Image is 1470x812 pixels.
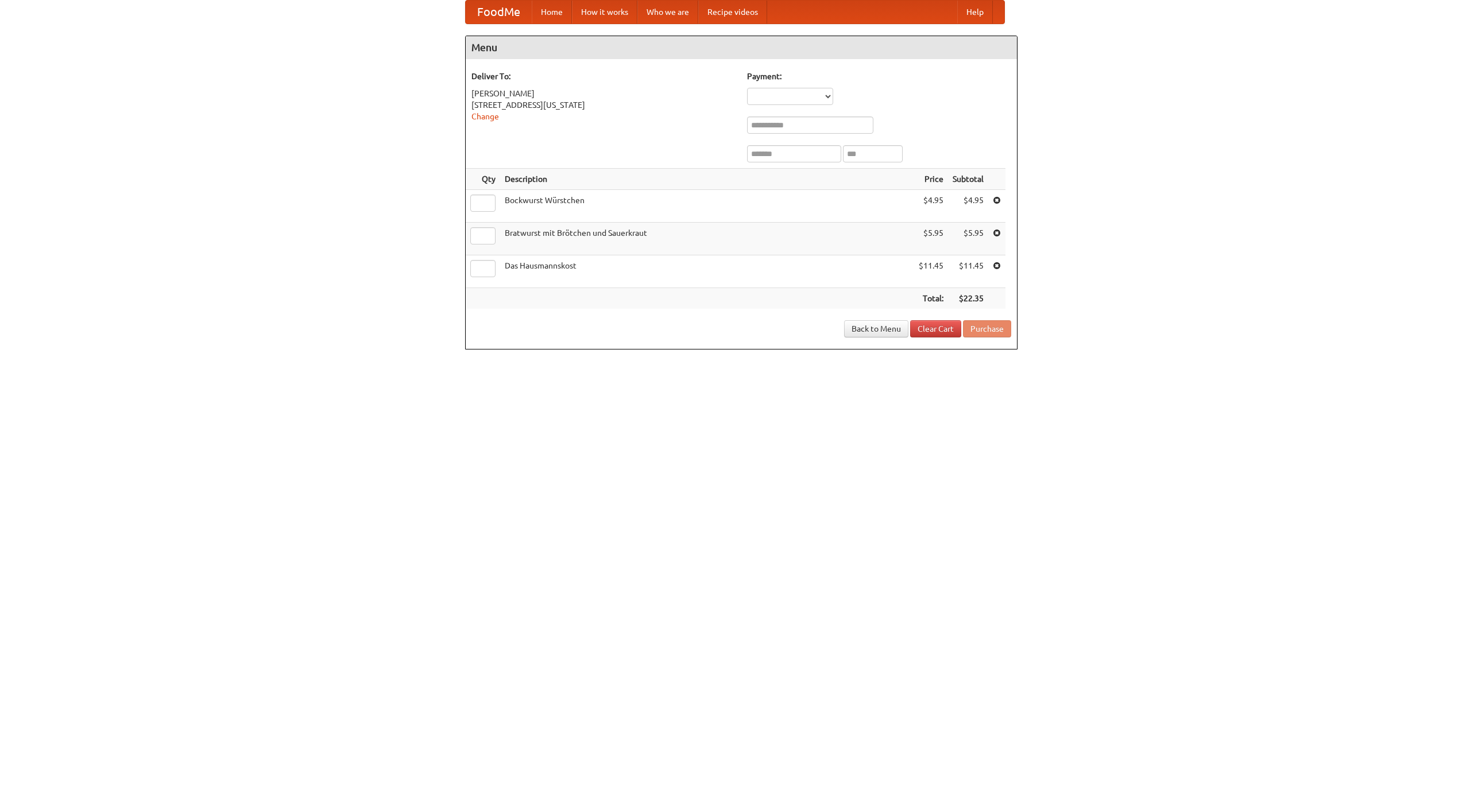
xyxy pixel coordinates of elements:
[471,99,736,111] div: [STREET_ADDRESS][US_STATE]
[698,1,767,24] a: Recipe videos
[948,223,988,255] td: $5.95
[471,112,499,121] a: Change
[910,320,961,337] a: Clear Cart
[500,190,914,223] td: Bockwurst Würstchen
[500,223,914,255] td: Bratwurst mit Brötchen und Sauerkraut
[747,71,1011,82] h5: Payment:
[500,255,914,288] td: Das Hausmannskost
[957,1,993,24] a: Help
[471,88,736,99] div: [PERSON_NAME]
[532,1,572,24] a: Home
[466,169,500,190] th: Qty
[948,255,988,288] td: $11.45
[914,169,948,190] th: Price
[914,223,948,255] td: $5.95
[948,169,988,190] th: Subtotal
[471,71,736,82] h5: Deliver To:
[948,288,988,309] th: $22.35
[466,36,1017,59] h4: Menu
[500,169,914,190] th: Description
[637,1,698,24] a: Who we are
[963,320,1011,337] button: Purchase
[914,255,948,288] td: $11.45
[948,190,988,223] td: $4.95
[844,320,908,337] a: Back to Menu
[466,1,532,24] a: FoodMe
[914,190,948,223] td: $4.95
[914,288,948,309] th: Total:
[572,1,637,24] a: How it works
